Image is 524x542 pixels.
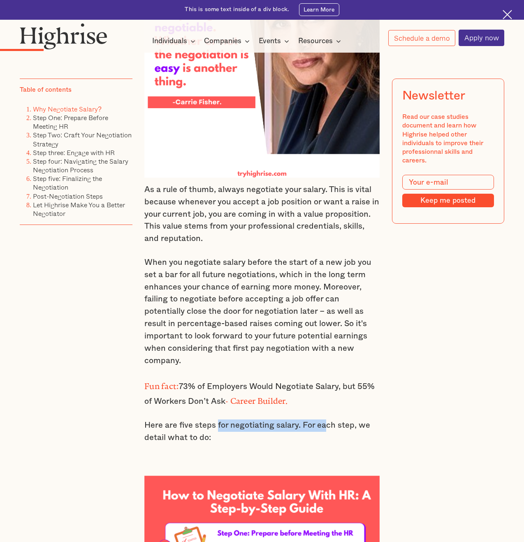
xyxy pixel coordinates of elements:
div: Resources [298,36,333,46]
a: Post-Negotiation Steps [33,191,103,201]
a: Step One: Prepare Before Meeting HR [33,113,108,131]
a: Step Two: Craft Your Negotiation Strategy [33,130,132,148]
a: Schedule a demo [388,30,455,46]
div: Events [259,36,292,46]
div: Events [259,36,281,46]
div: Table of contents [20,86,72,94]
a: Step three: Engage with HR [33,148,115,158]
strong: Fun fact: [144,382,179,387]
p: When you negotiate salary before the start of a new job you set a bar for all future negotiations... [144,257,380,367]
div: Newsletter [402,89,465,103]
img: Highrise logo [20,23,107,49]
a: Why Negotiate Salary? [33,104,102,114]
a: Learn More [299,3,339,16]
a: Let Highrise Make You a Better Negotiator [33,200,125,218]
div: This is some text inside of a div block. [185,6,289,14]
div: Read our case studies document and learn how Highrise helped other individuals to improve their p... [402,113,494,165]
input: Keep me posted [402,194,494,207]
div: Individuals [152,36,187,46]
a: Apply now [459,30,504,46]
div: Resources [298,36,343,46]
img: Cross icon [503,10,512,19]
input: Your e-mail [402,175,494,190]
strong: - Career Builder. [225,396,288,401]
a: Step five: Finalizing the Negotiation [33,174,102,192]
p: Here are five steps for negotiating salary. For each step, we detail what to do: [144,419,380,444]
div: Companies [204,36,241,46]
p: 73% of Employers Would Negotiate Salary, but 55% of Workers Don’t Ask [144,378,380,408]
a: Step four: Navigating the Salary Negotiation Process [33,156,128,175]
div: Companies [204,36,252,46]
p: As a rule of thumb, always negotiate your salary. This is vital because whenever you accept a job... [144,184,380,245]
form: Modal Form [402,175,494,207]
div: Individuals [152,36,198,46]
